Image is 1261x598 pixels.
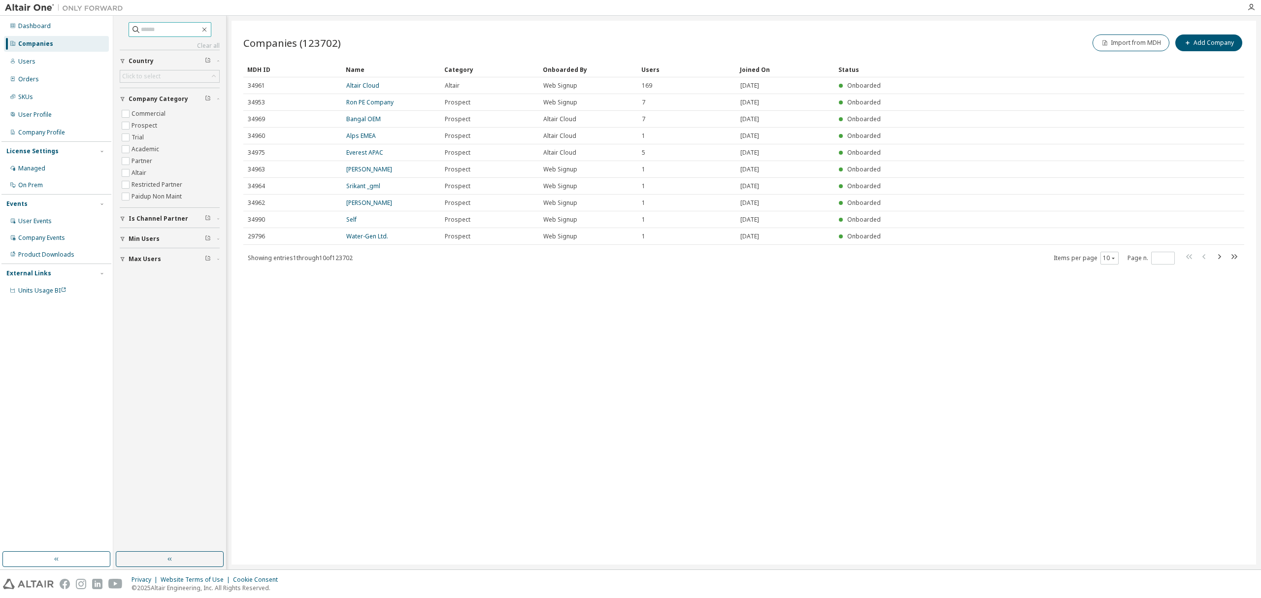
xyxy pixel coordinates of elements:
a: Bangal OEM [346,115,381,123]
span: 34969 [248,115,265,123]
span: 1 [642,216,645,224]
span: Page n. [1128,252,1175,265]
span: Prospect [445,182,470,190]
label: Prospect [132,120,159,132]
span: 1 [642,132,645,140]
div: User Profile [18,111,52,119]
button: Country [120,50,220,72]
a: Srikant _gml [346,182,380,190]
span: Onboarded [847,98,881,106]
img: linkedin.svg [92,579,102,589]
img: youtube.svg [108,579,123,589]
button: 10 [1103,254,1116,262]
button: Add Company [1175,34,1242,51]
label: Altair [132,167,148,179]
span: Onboarded [847,199,881,207]
span: Onboarded [847,232,881,240]
span: 1 [642,233,645,240]
div: On Prem [18,181,43,189]
div: MDH ID [247,62,338,77]
div: Privacy [132,576,161,584]
label: Restricted Partner [132,179,184,191]
span: Prospect [445,166,470,173]
a: [PERSON_NAME] [346,199,392,207]
span: Web Signup [543,166,577,173]
span: Onboarded [847,115,881,123]
a: Altair Cloud [346,81,379,90]
span: Onboarded [847,215,881,224]
span: Country [129,57,154,65]
button: Max Users [120,248,220,270]
div: Name [346,62,436,77]
a: Clear all [120,42,220,50]
span: Company Category [129,95,188,103]
span: 7 [642,115,645,123]
span: [DATE] [740,166,759,173]
div: Users [18,58,35,66]
span: Prospect [445,149,470,157]
span: [DATE] [740,132,759,140]
div: Cookie Consent [233,576,284,584]
a: [PERSON_NAME] [346,165,392,173]
span: [DATE] [740,199,759,207]
span: [DATE] [740,82,759,90]
span: Min Users [129,235,160,243]
span: Clear filter [205,57,211,65]
a: Water-Gen Ltd. [346,232,388,240]
span: 169 [642,82,652,90]
label: Commercial [132,108,167,120]
p: © 2025 Altair Engineering, Inc. All Rights Reserved. [132,584,284,592]
span: Clear filter [205,255,211,263]
div: Dashboard [18,22,51,30]
span: Web Signup [543,82,577,90]
label: Partner [132,155,154,167]
button: Company Category [120,88,220,110]
label: Academic [132,143,161,155]
img: altair_logo.svg [3,579,54,589]
span: 34975 [248,149,265,157]
div: Company Events [18,234,65,242]
span: 29796 [248,233,265,240]
span: Altair [445,82,460,90]
button: Min Users [120,228,220,250]
span: Prospect [445,115,470,123]
span: Web Signup [543,199,577,207]
span: [DATE] [740,99,759,106]
span: Onboarded [847,81,881,90]
span: Onboarded [847,148,881,157]
span: 34953 [248,99,265,106]
span: 1 [642,166,645,173]
button: Is Channel Partner [120,208,220,230]
a: Ron PE Company [346,98,394,106]
span: Web Signup [543,182,577,190]
div: Users [641,62,732,77]
span: Prospect [445,132,470,140]
span: 7 [642,99,645,106]
label: Trial [132,132,146,143]
span: [DATE] [740,115,759,123]
div: Joined On [740,62,830,77]
div: Status [838,62,1185,77]
img: instagram.svg [76,579,86,589]
span: Clear filter [205,235,211,243]
a: Self [346,215,357,224]
span: Prospect [445,199,470,207]
span: Is Channel Partner [129,215,188,223]
span: [DATE] [740,182,759,190]
div: License Settings [6,147,59,155]
div: Product Downloads [18,251,74,259]
span: 1 [642,199,645,207]
img: facebook.svg [60,579,70,589]
span: 34960 [248,132,265,140]
div: Companies [18,40,53,48]
div: Orders [18,75,39,83]
span: Altair Cloud [543,132,576,140]
span: 34962 [248,199,265,207]
span: [DATE] [740,233,759,240]
button: Import from MDH [1093,34,1169,51]
span: Companies (123702) [243,36,341,50]
span: Onboarded [847,182,881,190]
div: Website Terms of Use [161,576,233,584]
span: Clear filter [205,95,211,103]
span: Altair Cloud [543,149,576,157]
